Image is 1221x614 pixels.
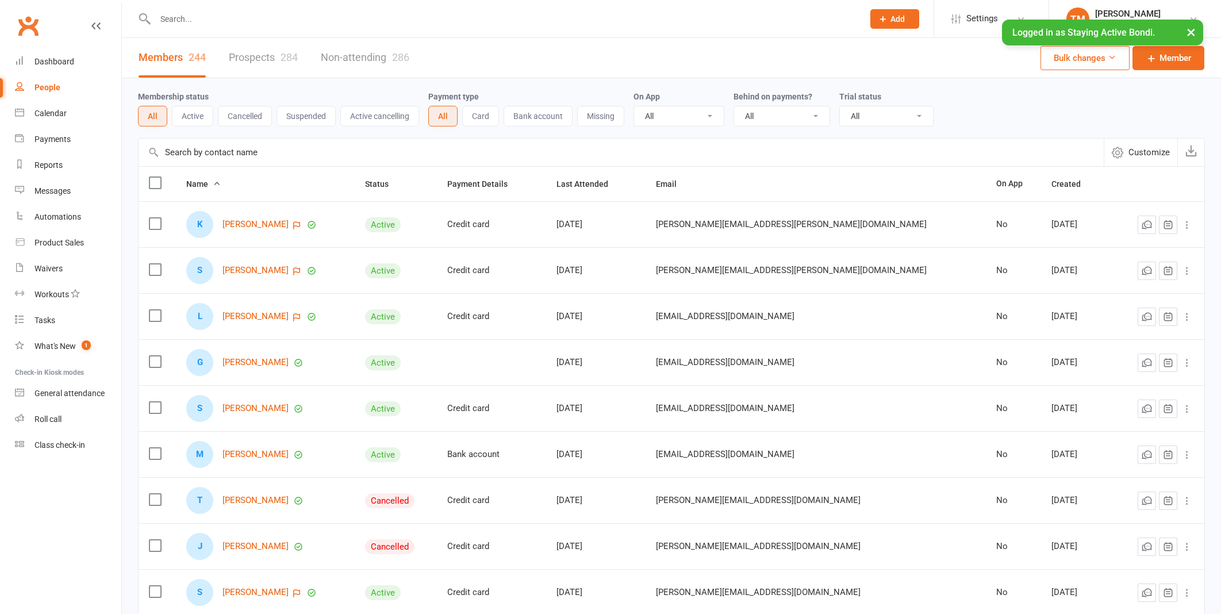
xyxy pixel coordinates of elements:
[222,542,289,551] a: [PERSON_NAME]
[186,533,213,560] div: J
[447,177,520,191] button: Payment Details
[1051,542,1104,551] div: [DATE]
[186,211,213,238] div: K
[15,256,121,282] a: Waivers
[365,401,401,416] div: Active
[447,220,536,229] div: Credit card
[656,397,794,419] span: [EMAIL_ADDRESS][DOMAIN_NAME]
[34,389,105,398] div: General attendance
[15,406,121,432] a: Roll call
[1051,358,1104,367] div: [DATE]
[996,312,1031,321] div: No
[15,333,121,359] a: What's New1
[656,179,689,189] span: Email
[15,126,121,152] a: Payments
[1132,46,1204,70] a: Member
[462,106,499,126] button: Card
[447,266,536,275] div: Credit card
[222,358,289,367] a: [PERSON_NAME]
[186,487,213,514] div: T
[277,106,336,126] button: Suspended
[556,179,621,189] span: Last Attended
[996,588,1031,597] div: No
[321,38,409,78] a: Non-attending286
[996,266,1031,275] div: No
[15,152,121,178] a: Reports
[15,432,121,458] a: Class kiosk mode
[1012,27,1155,38] span: Logged in as Staying Active Bondi.
[656,535,861,557] span: [PERSON_NAME][EMAIL_ADDRESS][DOMAIN_NAME]
[365,355,401,370] div: Active
[365,263,401,278] div: Active
[504,106,573,126] button: Bank account
[656,259,927,281] span: [PERSON_NAME][EMAIL_ADDRESS][PERSON_NAME][DOMAIN_NAME]
[139,139,1104,166] input: Search by contact name
[222,312,289,321] a: [PERSON_NAME]
[556,450,635,459] div: [DATE]
[222,266,289,275] a: [PERSON_NAME]
[428,106,458,126] button: All
[222,496,289,505] a: [PERSON_NAME]
[447,542,536,551] div: Credit card
[186,177,221,191] button: Name
[1051,588,1104,597] div: [DATE]
[34,160,63,170] div: Reports
[996,450,1031,459] div: No
[34,290,69,299] div: Workouts
[139,38,206,78] a: Members244
[15,75,121,101] a: People
[365,309,401,324] div: Active
[1051,220,1104,229] div: [DATE]
[172,106,213,126] button: Active
[340,106,419,126] button: Active cancelling
[34,135,71,144] div: Payments
[281,51,298,63] div: 284
[996,542,1031,551] div: No
[218,106,272,126] button: Cancelled
[996,358,1031,367] div: No
[34,415,62,424] div: Roll call
[447,588,536,597] div: Credit card
[986,167,1041,201] th: On App
[1095,19,1168,29] div: Staying Active Bondi
[15,49,121,75] a: Dashboard
[556,312,635,321] div: [DATE]
[996,220,1031,229] div: No
[447,450,536,459] div: Bank account
[656,213,927,235] span: [PERSON_NAME][EMAIL_ADDRESS][PERSON_NAME][DOMAIN_NAME]
[633,92,660,101] label: On App
[34,264,63,273] div: Waivers
[966,6,998,32] span: Settings
[15,101,121,126] a: Calendar
[15,308,121,333] a: Tasks
[15,381,121,406] a: General attendance kiosk mode
[656,443,794,465] span: [EMAIL_ADDRESS][DOMAIN_NAME]
[556,542,635,551] div: [DATE]
[34,341,76,351] div: What's New
[186,179,221,189] span: Name
[186,441,213,468] div: M
[447,179,520,189] span: Payment Details
[1104,139,1177,166] button: Customize
[229,38,298,78] a: Prospects284
[1181,20,1201,44] button: ×
[365,447,401,462] div: Active
[34,212,81,221] div: Automations
[428,92,479,101] label: Payment type
[1051,312,1104,321] div: [DATE]
[189,51,206,63] div: 244
[1128,145,1170,159] span: Customize
[138,106,167,126] button: All
[1051,450,1104,459] div: [DATE]
[34,109,67,118] div: Calendar
[1095,9,1168,19] div: [PERSON_NAME]
[365,179,401,189] span: Status
[186,303,213,330] div: L
[15,282,121,308] a: Workouts
[447,312,536,321] div: Credit card
[556,177,621,191] button: Last Attended
[1159,51,1191,65] span: Member
[34,57,74,66] div: Dashboard
[34,83,60,92] div: People
[365,539,414,554] div: Cancelled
